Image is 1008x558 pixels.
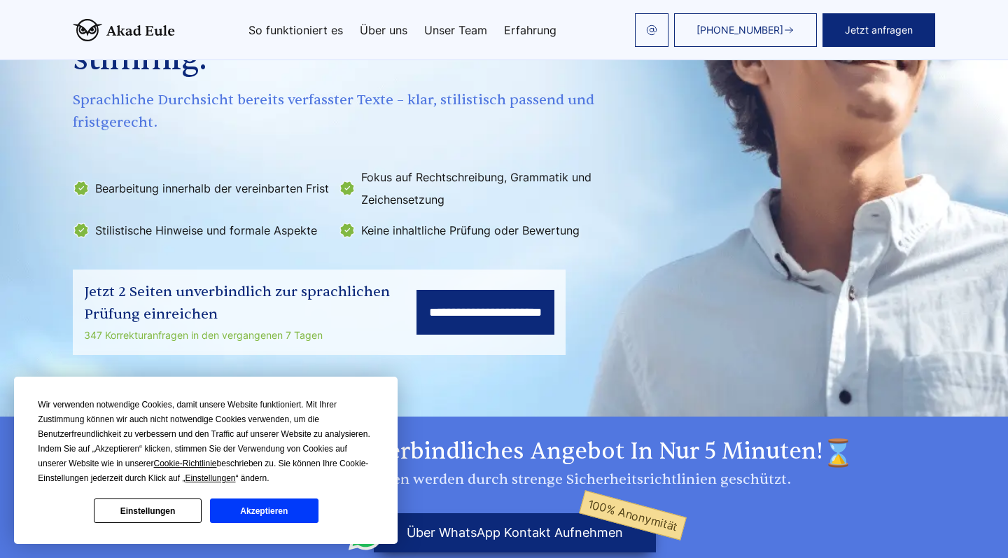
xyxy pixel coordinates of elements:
span: [PHONE_NUMBER] [696,25,783,36]
li: Keine inhaltliche Prüfung oder Bewertung [339,219,596,242]
div: Jetzt 2 Seiten unverbindlich zur sprachlichen Prüfung einreichen [84,281,416,326]
div: 347 Korrekturanfragen in den vergangenen 7 Tagen [84,327,416,344]
div: Wir verwenden notwendige Cookies, damit unsere Website funktioniert. Mit Ihrer Zustimmung können ... [38,398,374,486]
button: über WhatsApp Kontakt aufnehmen100% Anonymität [374,513,656,552]
img: logo [73,19,175,41]
a: Unser Team [424,25,487,36]
div: Cookie Consent Prompt [14,377,398,544]
a: Über uns [360,25,407,36]
button: Akzeptieren [210,498,318,523]
img: email [646,25,657,36]
button: Einstellungen [94,498,202,523]
li: Stilistische Hinweise und formale Aspekte [73,219,330,242]
span: Einstellungen [185,473,235,483]
button: Jetzt anfragen [822,13,935,47]
li: Fokus auf Rechtschreibung, Grammatik und Zeichensetzung [339,166,596,211]
span: Sprachliche Durchsicht bereits verfasster Texte – klar, stilistisch passend und fristgerecht. [73,89,599,134]
a: Erfahrung [504,25,556,36]
div: 100 % kein Spam: Ihre Daten werden durch strenge Sicherheitsrichtlinien geschützt. [73,468,935,491]
h2: Ihr persönliches, unverbindliches Angebot in nur 5 Minuten! [73,438,935,468]
span: Cookie-Richtlinie [154,459,217,468]
a: So funktioniert es [248,25,343,36]
li: Bearbeitung innerhalb der vereinbarten Frist [73,166,330,211]
span: 100% Anonymität [579,490,687,540]
img: time [823,438,854,468]
a: [PHONE_NUMBER] [674,13,817,47]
